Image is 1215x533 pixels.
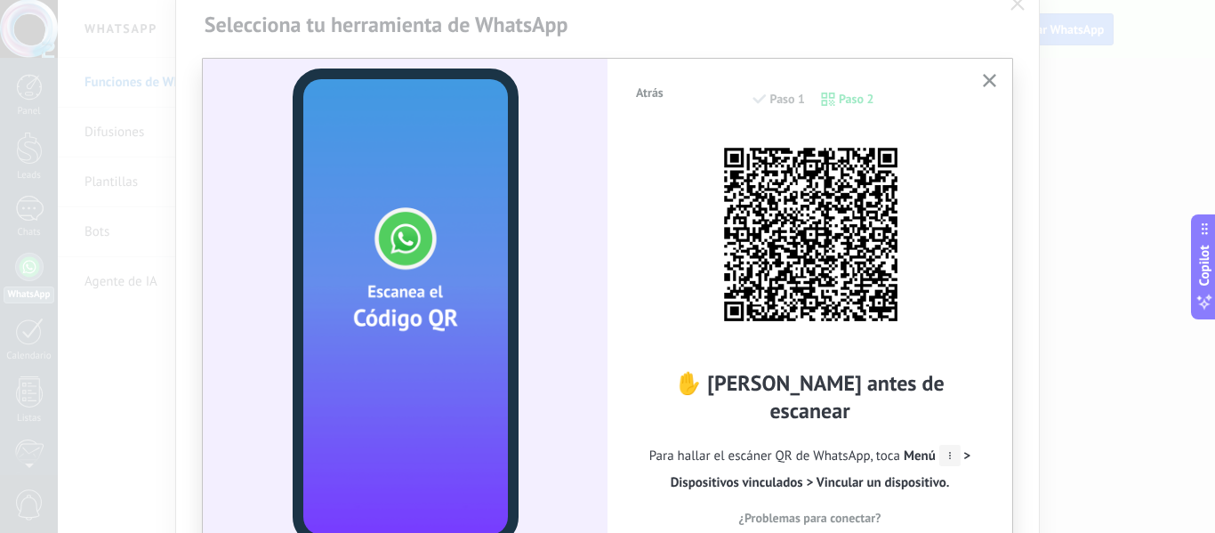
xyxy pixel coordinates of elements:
span: ¿Problemas para conectar? [739,512,881,524]
h2: ✋ [PERSON_NAME] antes de escanear [634,369,986,424]
span: Para hallar el escáner QR de WhatsApp, toca [634,443,986,497]
img: tBizNijs8CoAAAAASUVORK5CYII= [712,136,908,332]
button: ¿Problemas para conectar? [634,505,986,531]
button: Atrás [628,79,672,106]
span: Copilot [1195,245,1213,286]
span: Atrás [636,86,664,99]
span: Menú [904,448,961,464]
